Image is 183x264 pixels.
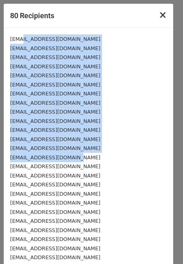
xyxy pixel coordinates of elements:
[152,4,173,26] button: Close
[10,254,100,260] small: [EMAIL_ADDRESS][DOMAIN_NAME]
[10,118,100,124] small: [EMAIL_ADDRESS][DOMAIN_NAME]
[10,91,100,97] small: [EMAIL_ADDRESS][DOMAIN_NAME]
[10,82,100,88] small: [EMAIL_ADDRESS][DOMAIN_NAME]
[10,63,100,70] small: [EMAIL_ADDRESS][DOMAIN_NAME]
[10,45,100,51] small: [EMAIL_ADDRESS][DOMAIN_NAME]
[10,109,100,115] small: [EMAIL_ADDRESS][DOMAIN_NAME]
[10,191,100,197] small: [EMAIL_ADDRESS][DOMAIN_NAME]
[10,10,54,21] h5: 80 Recipients
[10,173,100,179] small: [EMAIL_ADDRESS][DOMAIN_NAME]
[10,218,100,224] small: [EMAIL_ADDRESS][DOMAIN_NAME]
[10,245,100,251] small: [EMAIL_ADDRESS][DOMAIN_NAME]
[10,145,100,151] small: [EMAIL_ADDRESS][DOMAIN_NAME]
[10,100,100,106] small: [EMAIL_ADDRESS][DOMAIN_NAME]
[10,209,100,215] small: [EMAIL_ADDRESS][DOMAIN_NAME]
[10,136,100,142] small: [EMAIL_ADDRESS][DOMAIN_NAME]
[10,36,100,42] small: [EMAIL_ADDRESS][DOMAIN_NAME]
[10,182,100,188] small: [EMAIL_ADDRESS][DOMAIN_NAME]
[10,72,100,78] small: [EMAIL_ADDRESS][DOMAIN_NAME]
[10,154,100,161] small: [EMAIL_ADDRESS][DOMAIN_NAME]
[159,9,167,21] span: ×
[10,236,100,242] small: [EMAIL_ADDRESS][DOMAIN_NAME]
[143,225,183,264] iframe: Chat Widget
[10,200,100,206] small: [EMAIL_ADDRESS][DOMAIN_NAME]
[10,127,100,133] small: [EMAIL_ADDRESS][DOMAIN_NAME]
[10,227,100,233] small: [EMAIL_ADDRESS][DOMAIN_NAME]
[10,163,100,169] small: [EMAIL_ADDRESS][DOMAIN_NAME]
[10,54,100,60] small: [EMAIL_ADDRESS][DOMAIN_NAME]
